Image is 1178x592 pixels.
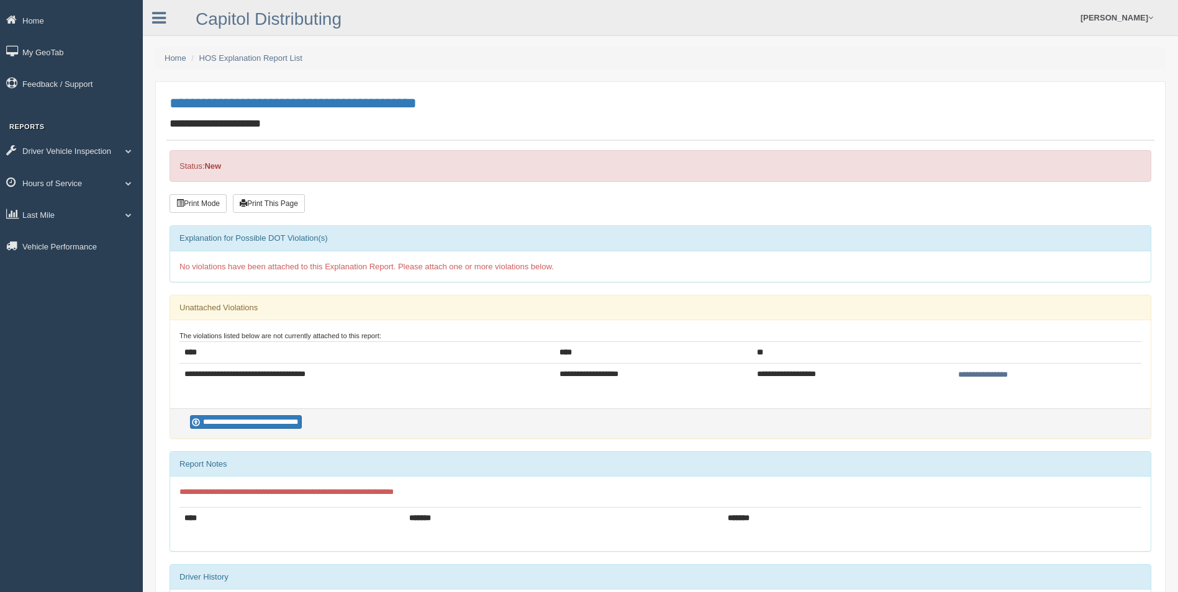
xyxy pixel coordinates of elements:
div: Report Notes [170,452,1151,477]
small: The violations listed below are not currently attached to this report: [179,332,381,339]
strong: New [204,161,221,171]
div: Unattached Violations [170,295,1151,320]
div: Status: [170,150,1151,182]
button: Print Mode [170,194,227,213]
div: Explanation for Possible DOT Violation(s) [170,226,1151,251]
a: Capitol Distributing [196,9,342,29]
div: Driver History [170,565,1151,590]
button: Print This Page [233,194,305,213]
span: No violations have been attached to this Explanation Report. Please attach one or more violations... [179,262,554,271]
a: Home [165,53,186,63]
a: HOS Explanation Report List [199,53,302,63]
